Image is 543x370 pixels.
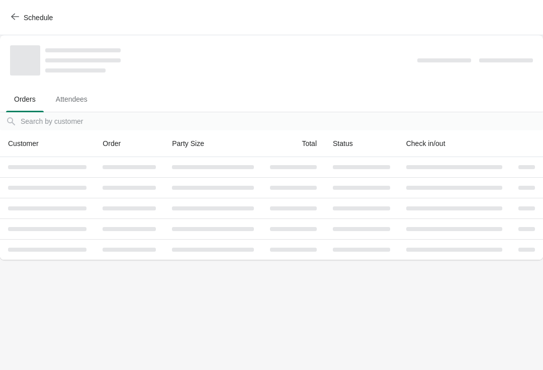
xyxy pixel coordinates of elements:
[20,112,543,130] input: Search by customer
[6,90,44,108] span: Orders
[5,9,61,27] button: Schedule
[325,130,398,157] th: Status
[164,130,262,157] th: Party Size
[48,90,96,108] span: Attendees
[95,130,164,157] th: Order
[24,14,53,22] span: Schedule
[262,130,325,157] th: Total
[398,130,510,157] th: Check in/out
